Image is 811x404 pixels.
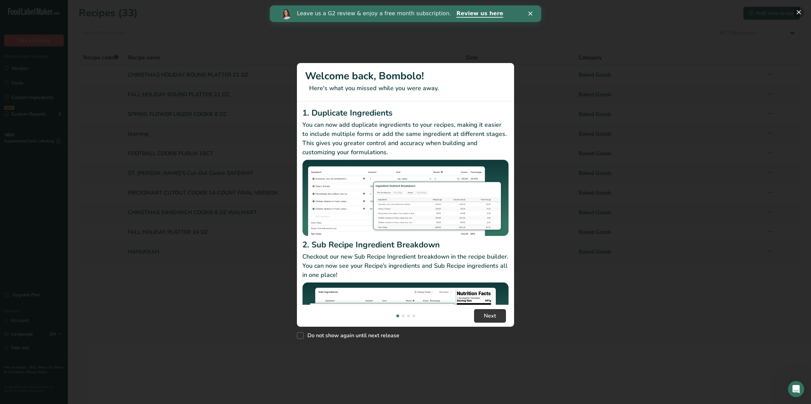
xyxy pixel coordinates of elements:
iframe: Intercom live chat banner [270,5,541,22]
p: Here's what you missed while you were away. [305,84,506,93]
img: Duplicate Ingredients [302,160,509,237]
h1: Welcome back, Bombolo! [305,68,506,84]
h2: 1. Duplicate Ingredients [302,107,509,119]
button: Next [474,309,506,323]
img: Sub Recipe Ingredient Breakdown [302,282,509,359]
span: Do not show again until next release [304,332,399,339]
p: Checkout our new Sub Recipe Ingredient breakdown in the recipe builder. You can now see your Reci... [302,252,509,280]
h2: 2. Sub Recipe Ingredient Breakdown [302,239,509,251]
iframe: Intercom live chat [788,381,804,397]
span: Next [484,312,496,320]
p: You can now add duplicate ingredients to your recipes, making it easier to include multiple forms... [302,120,509,157]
